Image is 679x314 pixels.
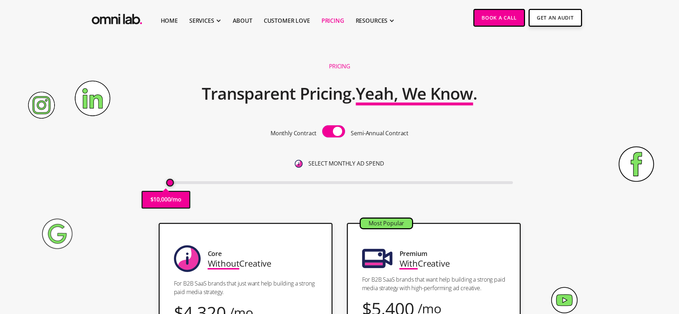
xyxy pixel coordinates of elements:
[90,9,144,26] a: home
[208,249,222,258] div: Core
[356,82,473,104] span: Yeah, We Know
[170,195,181,204] p: /mo
[208,258,272,268] div: Creative
[356,16,388,25] div: RESOURCES
[551,231,679,314] iframe: Chat Widget
[208,257,240,269] span: Without
[322,16,344,25] a: Pricing
[400,249,427,258] div: Premium
[174,279,317,296] p: For B2B SaaS brands that just want help building a strong paid media strategy.
[473,9,525,27] a: Book a Call
[271,129,317,138] p: Monthly Contract
[295,160,303,168] img: 6410812402e99d19b372aa32_omni-nav-info.svg
[233,16,252,25] a: About
[329,63,350,70] h1: Pricing
[418,304,442,313] div: /mo
[161,16,178,25] a: Home
[308,159,384,168] p: SELECT MONTHLY AD SPEND
[362,275,505,292] p: For B2B SaaS brands that want help building a strong paid media strategy with high-performing ad ...
[264,16,310,25] a: Customer Love
[90,9,144,26] img: Omni Lab: B2B SaaS Demand Generation Agency
[150,195,154,204] p: $
[351,129,408,138] p: Semi-Annual Contract
[202,79,478,108] h2: Transparent Pricing. .
[400,257,418,269] span: With
[400,258,450,268] div: Creative
[361,219,412,228] div: Most Popular
[189,16,214,25] div: SERVICES
[529,9,582,27] a: Get An Audit
[371,304,414,313] div: 5,400
[153,195,170,204] p: 10,000
[362,304,372,313] div: $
